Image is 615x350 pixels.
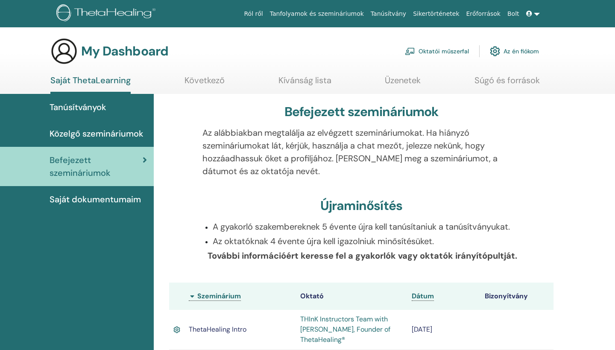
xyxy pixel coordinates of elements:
span: Befejezett szemináriumok [50,154,143,179]
a: Saját ThetaLearning [50,75,131,94]
a: Oktatói műszerfal [405,42,469,61]
a: Bolt [504,6,523,22]
a: Kívánság lista [278,75,331,92]
a: Erőforrások [463,6,504,22]
a: THInK Instructors Team with [PERSON_NAME], Founder of ThetaHealing® [300,315,390,344]
img: generic-user-icon.jpg [50,38,78,65]
h3: Befejezett szemináriumok [284,104,439,120]
h3: My Dashboard [81,44,168,59]
span: Közelgő szemináriumok [50,127,143,140]
td: [DATE] [407,310,480,349]
a: Súgó és források [474,75,540,92]
a: Dátum [412,292,434,301]
p: Az oktatóknak 4 évente újra kell igazolniuk minősítésüket. [213,235,521,248]
a: Következő [184,75,225,92]
h3: Újraminősítés [320,198,403,213]
th: Bizonyítvány [480,283,553,310]
a: Az én fiókom [490,42,539,61]
a: Sikertörténetek [410,6,463,22]
span: Tanúsítványok [50,101,106,114]
img: Active Certificate [173,325,180,335]
a: Ról ről [241,6,266,22]
span: ThetaHealing Intro [189,325,246,334]
img: cog.svg [490,44,500,58]
a: Tanfolyamok és szemináriumok [266,6,367,22]
p: Az alábbiakban megtalálja az elvégzett szemináriumokat. Ha hiányzó szemináriumokat lát, kérjük, h... [202,126,521,178]
img: logo.png [56,4,158,23]
a: Tanúsítvány [367,6,410,22]
th: Oktató [296,283,407,310]
span: Saját dokumentumaim [50,193,141,206]
b: További információért keresse fel a gyakorlók vagy oktatók irányítópultját. [208,250,517,261]
a: Üzenetek [385,75,421,92]
img: chalkboard-teacher.svg [405,47,415,55]
p: A gyakorló szakembereknek 5 évente újra kell tanúsítaniuk a tanúsítványukat. [213,220,521,233]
